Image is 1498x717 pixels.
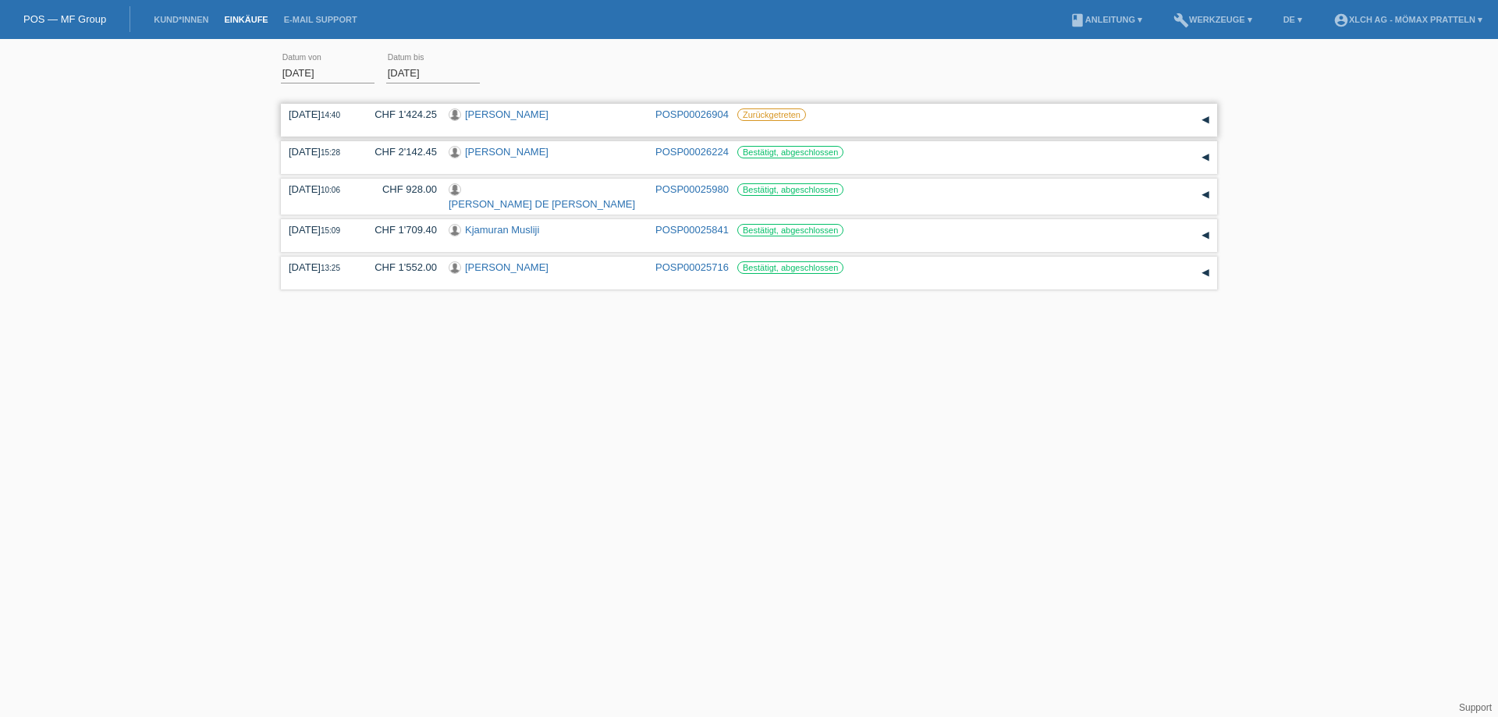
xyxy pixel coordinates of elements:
i: book [1070,12,1085,28]
div: auf-/zuklappen [1194,108,1217,132]
i: account_circle [1333,12,1349,28]
span: 15:28 [321,148,340,157]
div: CHF 1'424.25 [363,108,437,120]
a: [PERSON_NAME] [465,108,548,120]
label: Bestätigt, abgeschlossen [737,224,843,236]
div: CHF 1'552.00 [363,261,437,273]
a: buildWerkzeuge ▾ [1166,15,1260,24]
a: Einkäufe [216,15,275,24]
div: [DATE] [289,146,351,158]
div: auf-/zuklappen [1194,261,1217,285]
a: Support [1459,702,1492,713]
div: [DATE] [289,183,351,195]
a: Kjamuran Musliji [465,224,539,236]
a: POS — MF Group [23,13,106,25]
div: auf-/zuklappen [1194,224,1217,247]
a: POSP00026904 [655,108,729,120]
label: Bestätigt, abgeschlossen [737,261,843,274]
span: 15:09 [321,226,340,235]
div: [DATE] [289,224,351,236]
a: POSP00025716 [655,261,729,273]
a: [PERSON_NAME] [465,146,548,158]
i: build [1173,12,1189,28]
a: Kund*innen [146,15,216,24]
a: [PERSON_NAME] DE [PERSON_NAME] [449,198,635,210]
label: Bestätigt, abgeschlossen [737,146,843,158]
a: POSP00025841 [655,224,729,236]
div: [DATE] [289,261,351,273]
div: CHF 2'142.45 [363,146,437,158]
a: DE ▾ [1276,15,1310,24]
div: auf-/zuklappen [1194,146,1217,169]
label: Bestätigt, abgeschlossen [737,183,843,196]
a: [PERSON_NAME] [465,261,548,273]
div: [DATE] [289,108,351,120]
div: CHF 928.00 [363,183,437,195]
a: account_circleXLCH AG - Mömax Pratteln ▾ [1326,15,1490,24]
a: E-Mail Support [276,15,365,24]
a: bookAnleitung ▾ [1062,15,1150,24]
span: 13:25 [321,264,340,272]
span: 14:40 [321,111,340,119]
a: POSP00026224 [655,146,729,158]
a: POSP00025980 [655,183,729,195]
div: auf-/zuklappen [1194,183,1217,207]
label: Zurückgetreten [737,108,806,121]
div: CHF 1'709.40 [363,224,437,236]
span: 10:06 [321,186,340,194]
